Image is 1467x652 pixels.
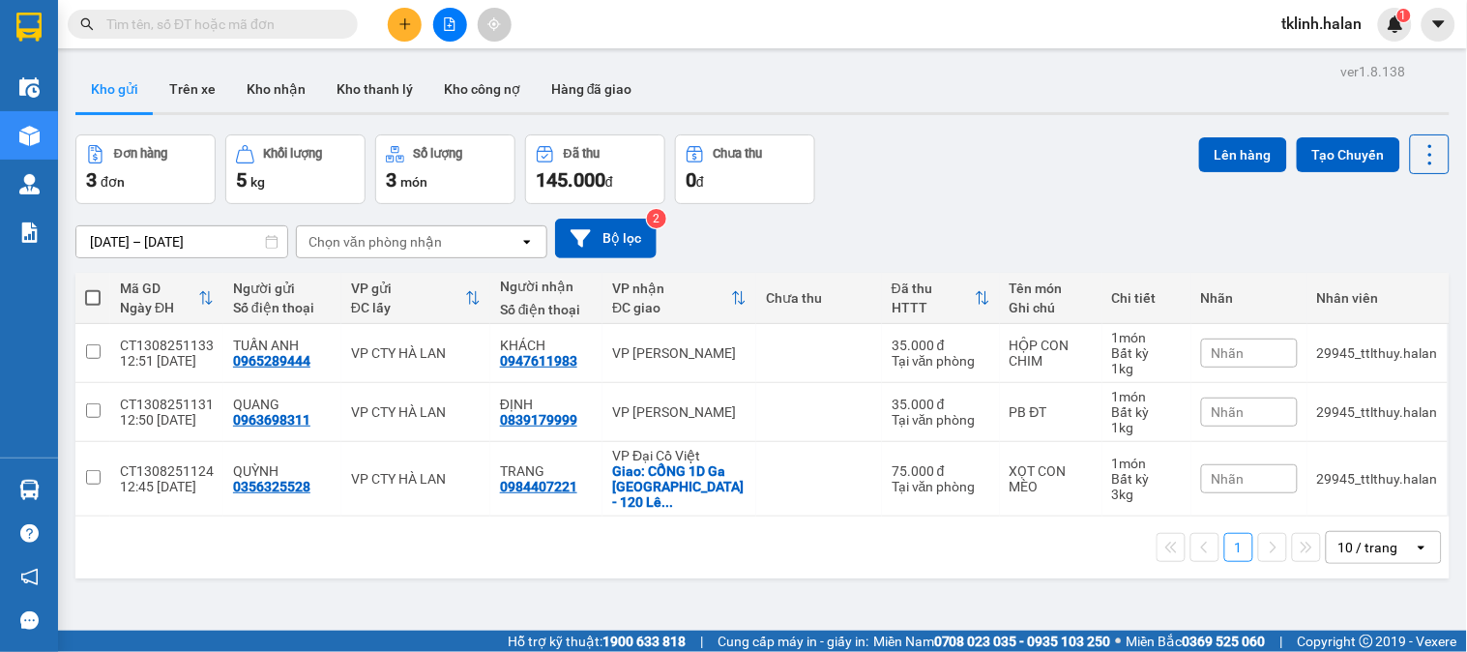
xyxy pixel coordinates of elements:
div: 29945_ttlthuy.halan [1317,345,1438,361]
img: logo-vxr [16,13,42,42]
div: Nhãn [1201,290,1298,306]
div: Người nhận [500,279,593,294]
div: Chưa thu [714,147,763,161]
div: Bất kỳ [1112,404,1182,420]
span: 5 [236,168,247,192]
strong: 0708 023 035 - 0935 103 250 [934,634,1111,649]
span: món [400,174,427,190]
div: VP CTY HÀ LAN [351,471,481,487]
span: 0 [686,168,696,192]
button: Hàng đã giao [536,66,648,112]
div: TUẤN ANH [233,338,332,353]
span: kg [250,174,265,190]
span: | [1280,631,1283,652]
div: CT1308251133 [120,338,214,353]
div: Ghi chú [1010,300,1093,315]
span: 3 [386,168,396,192]
th: Toggle SortBy [882,273,1000,324]
div: TRANG [500,463,593,479]
span: Cung cấp máy in - giấy in: [718,631,868,652]
div: Chọn văn phòng nhận [308,232,442,252]
div: 35.000 đ [892,397,990,412]
div: 75.000 đ [892,463,990,479]
span: copyright [1360,635,1373,648]
button: 1 [1224,533,1253,562]
span: Nhãn [1212,345,1245,361]
button: Chưa thu0đ [675,134,815,204]
span: Nhãn [1212,404,1245,420]
div: CT1308251131 [120,397,214,412]
button: Tạo Chuyến [1297,137,1400,172]
div: 35.000 đ [892,338,990,353]
div: CT1308251124 [120,463,214,479]
div: ĐC giao [612,300,731,315]
span: ... [661,494,673,510]
div: QUANG [233,397,332,412]
div: VP CTY HÀ LAN [351,345,481,361]
img: icon-new-feature [1387,15,1404,33]
div: HTTT [892,300,975,315]
span: plus [398,17,412,31]
div: 0965289444 [233,353,310,369]
button: Đã thu145.000đ [525,134,665,204]
span: 145.000 [536,168,605,192]
div: Giao: CỔNG 1D Ga Hà Nội - 120 Lê Duẩn, Cửa Nam, Đống Đa, Hà Nội, Việt Nam [612,463,747,510]
strong: 0369 525 060 [1183,634,1266,649]
span: 3 [86,168,97,192]
button: Đơn hàng3đơn [75,134,216,204]
button: Lên hàng [1199,137,1287,172]
div: Khối lượng [264,147,323,161]
button: aim [478,8,512,42]
div: 29945_ttlthuy.halan [1317,404,1438,420]
span: file-add [443,17,456,31]
div: Tại văn phòng [892,412,990,428]
div: XỌT CON MÈO [1010,463,1093,494]
span: đơn [101,174,125,190]
div: VP nhận [612,281,731,296]
span: message [20,611,39,630]
div: 3 kg [1112,487,1182,502]
span: đ [605,174,613,190]
div: 0984407221 [500,479,577,494]
div: 0839179999 [500,412,577,428]
div: 1 món [1112,456,1182,471]
span: 1 [1400,9,1407,22]
button: Số lượng3món [375,134,515,204]
div: Đã thu [564,147,600,161]
div: Số lượng [414,147,463,161]
button: Kho nhận [231,66,321,112]
div: 0356325528 [233,479,310,494]
div: VP [PERSON_NAME] [612,345,747,361]
img: solution-icon [19,222,40,243]
div: 1 kg [1112,361,1182,376]
button: caret-down [1422,8,1455,42]
div: Tại văn phòng [892,479,990,494]
th: Toggle SortBy [602,273,756,324]
svg: open [1414,540,1429,555]
div: Tại văn phòng [892,353,990,369]
span: caret-down [1430,15,1448,33]
div: Ngày ĐH [120,300,198,315]
div: 0947611983 [500,353,577,369]
div: 12:50 [DATE] [120,412,214,428]
span: notification [20,568,39,586]
div: 1 món [1112,330,1182,345]
div: Đơn hàng [114,147,167,161]
img: warehouse-icon [19,126,40,146]
div: VP gửi [351,281,465,296]
div: 10 / trang [1338,538,1398,557]
div: Số điện thoại [233,300,332,315]
div: 29945_ttlthuy.halan [1317,471,1438,487]
img: warehouse-icon [19,174,40,194]
div: 12:51 [DATE] [120,353,214,369]
input: Select a date range. [76,226,287,257]
div: Nhân viên [1317,290,1438,306]
div: Bất kỳ [1112,471,1182,487]
div: VP [PERSON_NAME] [612,404,747,420]
div: Số điện thoại [500,302,593,317]
span: question-circle [20,524,39,543]
button: Kho thanh lý [321,66,428,112]
div: Chưa thu [766,290,872,306]
button: Khối lượng5kg [225,134,366,204]
div: 12:45 [DATE] [120,479,214,494]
